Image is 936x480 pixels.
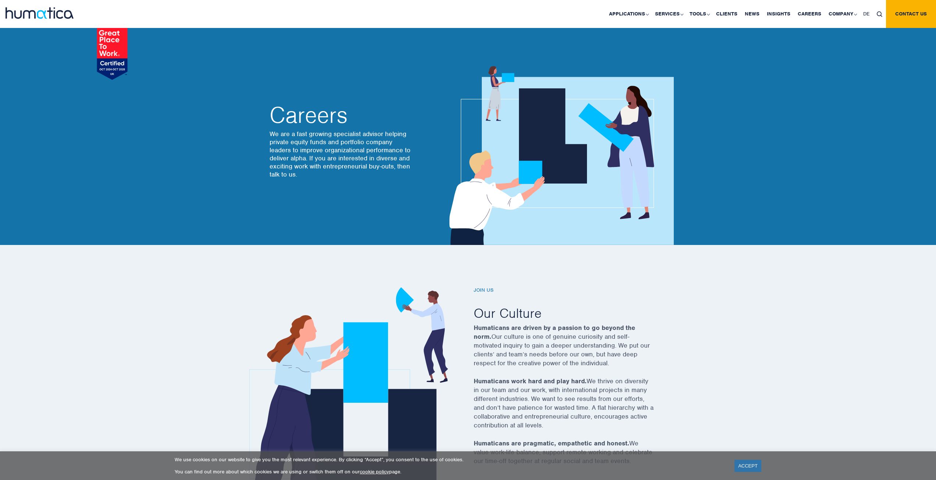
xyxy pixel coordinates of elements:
strong: Humaticans work hard and play hard. [474,377,587,385]
h2: Careers [270,104,413,126]
a: ACCEPT [734,460,761,472]
strong: Humaticans are pragmatic, empathetic and honest. [474,439,629,447]
p: You can find out more about which cookies we are using or switch them off on our page. [175,469,725,475]
a: cookie policy [360,469,389,475]
strong: Humaticans are driven by a passion to go beyond the norm. [474,324,635,341]
img: logo [6,7,74,19]
span: DE [863,11,869,17]
p: We value work-life balance, support remote working and celebrate our time-off together at regular... [474,439,672,474]
img: search_icon [877,11,882,17]
h2: Our Culture [474,305,672,321]
p: We are a fast growing specialist advisor helping private equity funds and portfolio company leade... [270,130,413,178]
img: about_banner1 [442,66,674,245]
p: We use cookies on our website to give you the most relevant experience. By clicking “Accept”, you... [175,456,725,463]
p: Our culture is one of genuine curiosity and self-motivated inquiry to gain a deeper understanding... [474,323,672,377]
p: We thrive on diversity in our team and our work, with international projects in many different in... [474,377,672,439]
h6: Join us [474,287,672,294]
